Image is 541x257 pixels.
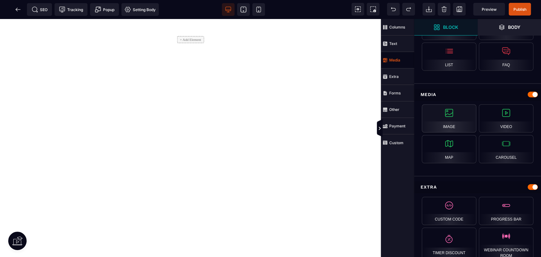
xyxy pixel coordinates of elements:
strong: Columns [389,25,405,29]
div: Carousel [479,135,533,163]
span: Preview [473,3,505,16]
strong: Media [389,58,400,62]
span: Setting Body [125,6,156,13]
strong: Text [389,41,397,46]
span: Tracking code [55,3,87,16]
span: Extra [381,68,414,85]
div: Custom code [422,197,476,225]
span: Toggle Views [414,119,421,138]
span: Redo [402,3,415,16]
span: Screenshot [367,3,379,16]
span: Publish [513,7,526,12]
span: Payment [381,118,414,134]
div: Image [422,104,476,132]
div: Extra [414,181,541,193]
strong: Payment [389,124,405,128]
span: Custom Block [381,134,414,151]
strong: Other [389,107,399,112]
div: Map [422,135,476,163]
span: View mobile [252,3,265,16]
div: Video [479,104,533,132]
div: List [422,42,476,71]
span: Undo [387,3,400,16]
span: Create Alert Modal [90,3,119,16]
span: View components [351,3,364,16]
span: View tablet [237,3,250,16]
strong: Custom [389,140,403,145]
span: View desktop [222,3,235,16]
strong: Body [508,25,520,29]
div: Media [414,89,541,100]
span: Forms [381,85,414,101]
div: FAQ [479,42,533,71]
strong: Extra [389,74,399,79]
strong: Block [443,25,458,29]
span: Other [381,101,414,118]
span: Media [381,52,414,68]
span: Seo meta data [27,3,52,16]
span: Tracking [59,6,83,13]
span: Preview [482,7,497,12]
span: SEO [32,6,48,13]
span: Save [509,3,531,16]
span: Text [381,35,414,52]
span: Popup [95,6,114,13]
div: Progress bar [479,197,533,225]
span: Open Layers [478,19,541,35]
span: Favicon [121,3,159,16]
span: Back [12,3,24,16]
span: Save [453,3,466,16]
strong: Forms [389,91,401,95]
span: Open Blocks [414,19,478,35]
span: Clear [438,3,450,16]
span: Open Import Webpage [422,3,435,16]
span: Columns [381,19,414,35]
